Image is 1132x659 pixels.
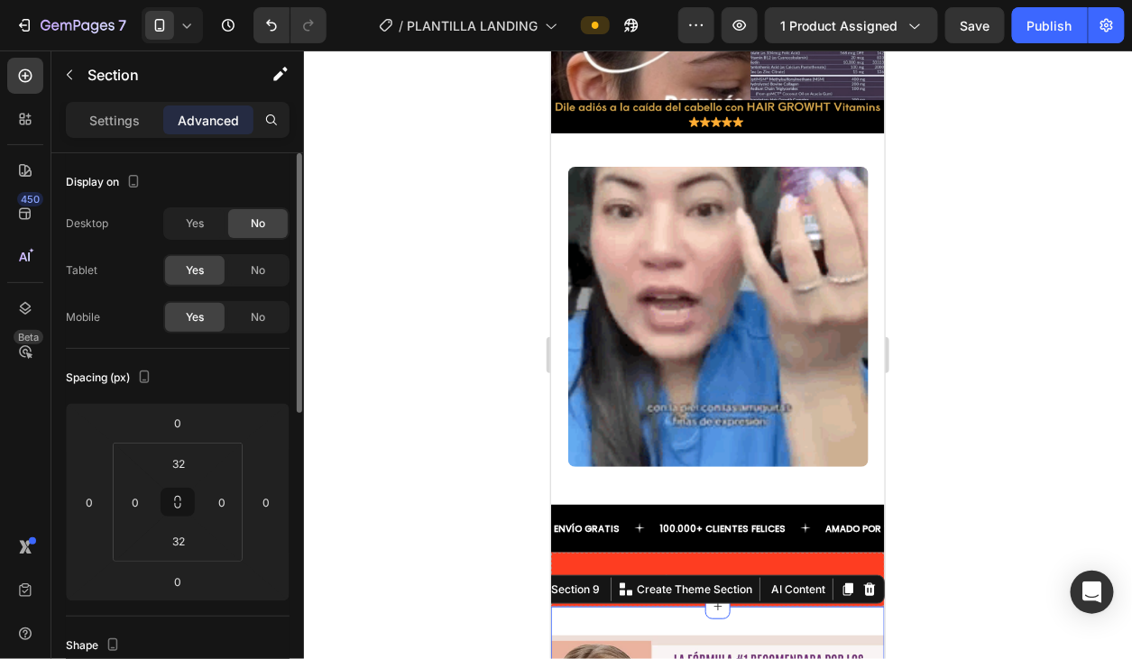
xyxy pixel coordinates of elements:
p: Create Theme Section [86,531,201,547]
input: 0 [253,489,280,516]
div: Spacing (px) [66,366,155,390]
button: AI Content [213,528,278,550]
span: Save [961,18,990,33]
input: 2xl [161,450,197,477]
input: 0 [76,489,103,516]
div: Tablet [66,262,97,279]
input: 0px [122,489,149,516]
p: Settings [89,111,140,130]
input: 0px [208,489,235,516]
span: Yes [186,309,204,325]
span: PLANTILLA LANDING [407,16,538,35]
button: Publish [1012,7,1088,43]
span: Yes [186,215,204,232]
p: 7 [118,14,126,36]
p: Section [87,64,235,86]
span: No [251,309,265,325]
div: Drop element here [130,522,225,536]
div: Undo/Redo [253,7,327,43]
p: AMADO POR TODOS [274,473,366,483]
input: 0 [160,409,196,436]
input: 2xl [161,527,197,554]
button: Save [945,7,1005,43]
button: 1 product assigned [765,7,938,43]
div: Shape [66,634,124,658]
div: 450 [17,192,43,206]
div: Publish [1027,16,1072,35]
input: 0 [160,568,196,595]
iframe: Design area [551,50,885,659]
p: Advanced [178,111,239,130]
span: No [251,262,265,279]
span: / [399,16,403,35]
div: Beta [14,330,43,344]
div: Desktop [66,215,108,232]
div: Mobile [66,309,100,325]
button: 7 [7,7,134,43]
div: Open Intercom Messenger [1071,571,1114,614]
span: No [251,215,265,232]
span: 1 product assigned [780,16,897,35]
span: Yes [186,262,204,279]
div: Display on [66,170,144,195]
